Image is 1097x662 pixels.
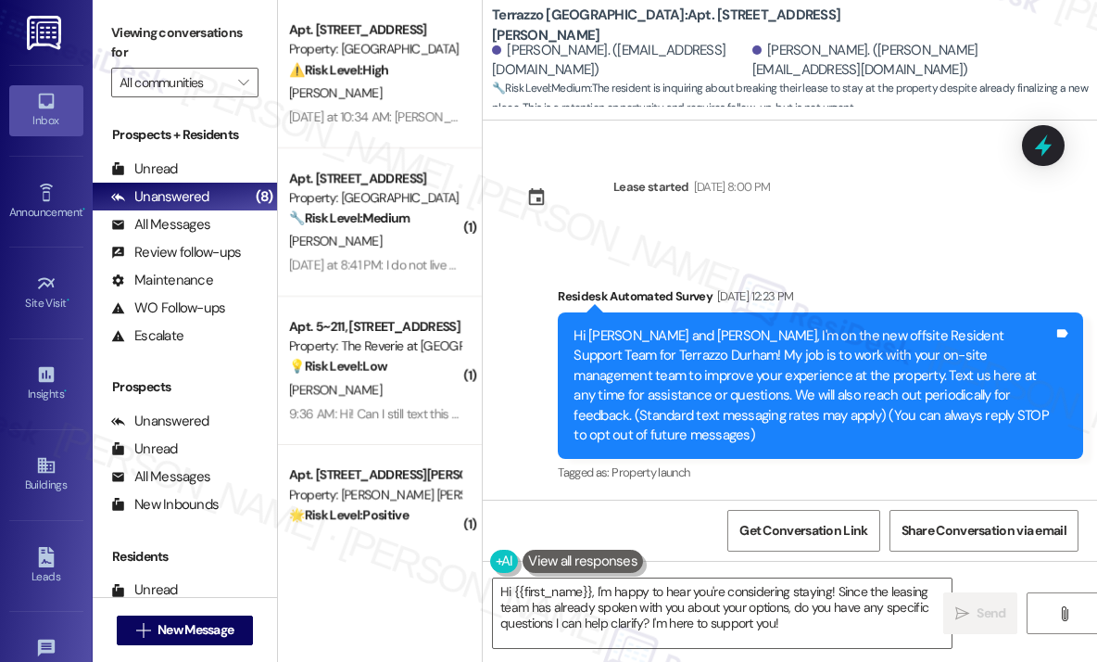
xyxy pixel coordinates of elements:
[117,616,254,645] button: New Message
[120,68,229,97] input: All communities
[9,268,83,318] a: Site Visit •
[289,257,1017,274] div: [DATE] at 8:41 PM: I do not live there. It is her apartment but I am on the lease and paying for ...
[712,286,793,306] div: [DATE] 12:23 PM
[289,485,460,504] div: Property: [PERSON_NAME] [PERSON_NAME] Apartments
[943,592,1017,634] button: Send
[93,547,277,567] div: Residents
[111,299,225,318] div: WO Follow-ups
[289,529,382,546] span: [PERSON_NAME]
[752,41,1083,81] div: [PERSON_NAME]. ([PERSON_NAME][EMAIL_ADDRESS][DOMAIN_NAME])
[493,579,952,648] textarea: Hi {{first_name}}, I'm happy to hear you're considering staying! Since the leasing team has alrea...
[289,40,460,59] div: Property: [GEOGRAPHIC_DATA]
[289,210,410,226] strong: 🔧 Risk Level: Medium
[689,177,771,197] div: [DATE] 8:00 PM
[238,75,248,90] i: 
[492,81,590,95] strong: 🔧 Risk Level: Medium
[613,177,689,197] div: Lease started
[289,169,460,188] div: Apt. [STREET_ADDRESS]
[82,203,85,216] span: •
[289,20,460,40] div: Apt. [STREET_ADDRESS]
[558,459,1083,486] div: Tagged as:
[955,606,969,621] i: 
[136,623,150,638] i: 
[27,16,65,50] img: ResiDesk Logo
[289,358,387,375] strong: 💡 Risk Level: Low
[574,326,1053,446] div: Hi [PERSON_NAME] and [PERSON_NAME], I'm on the new offsite Resident Support Team for Terrazzo Dur...
[289,233,382,249] span: [PERSON_NAME]
[93,377,277,397] div: Prospects
[111,187,209,207] div: Unanswered
[158,620,233,640] span: New Message
[289,465,460,485] div: Apt. [STREET_ADDRESS][PERSON_NAME]
[9,450,83,500] a: Buildings
[111,243,241,262] div: Review follow-ups
[111,326,183,346] div: Escalate
[251,183,277,211] div: (8)
[289,188,460,208] div: Property: [GEOGRAPHIC_DATA]
[111,495,219,515] div: New Inbounds
[111,439,178,459] div: Unread
[111,271,213,290] div: Maintenance
[1057,606,1071,621] i: 
[492,41,748,81] div: [PERSON_NAME]. ([EMAIL_ADDRESS][DOMAIN_NAME])
[289,405,642,422] div: 9:36 AM: Hi! Can I still text this number for maintenance requests?
[492,6,863,45] b: Terrazzo [GEOGRAPHIC_DATA]: Apt. [STREET_ADDRESS][PERSON_NAME]
[289,61,389,78] strong: ⚠️ Risk Level: High
[977,604,1005,623] span: Send
[492,79,1097,119] span: : The resident is inquiring about breaking their lease to stay at the property despite already fi...
[289,84,382,101] span: [PERSON_NAME]
[111,412,209,431] div: Unanswered
[111,19,258,68] label: Viewing conversations for
[902,521,1066,541] span: Share Conversation via email
[111,215,210,235] div: All Messages
[9,541,83,592] a: Leads
[111,467,210,487] div: All Messages
[111,159,178,179] div: Unread
[889,510,1078,552] button: Share Conversation via email
[93,125,277,145] div: Prospects + Residents
[727,510,879,552] button: Get Conversation Link
[9,359,83,409] a: Insights •
[289,337,460,356] div: Property: The Reverie at [GEOGRAPHIC_DATA][PERSON_NAME]
[9,85,83,135] a: Inbox
[289,317,460,337] div: Apt. 5~211, [STREET_ADDRESS]
[64,385,67,398] span: •
[289,506,409,523] strong: 🌟 Risk Level: Positive
[67,294,69,307] span: •
[558,286,1083,312] div: Residesk Automated Survey
[111,580,178,600] div: Unread
[289,381,382,398] span: [PERSON_NAME]
[739,521,867,541] span: Get Conversation Link
[612,465,689,480] span: Property launch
